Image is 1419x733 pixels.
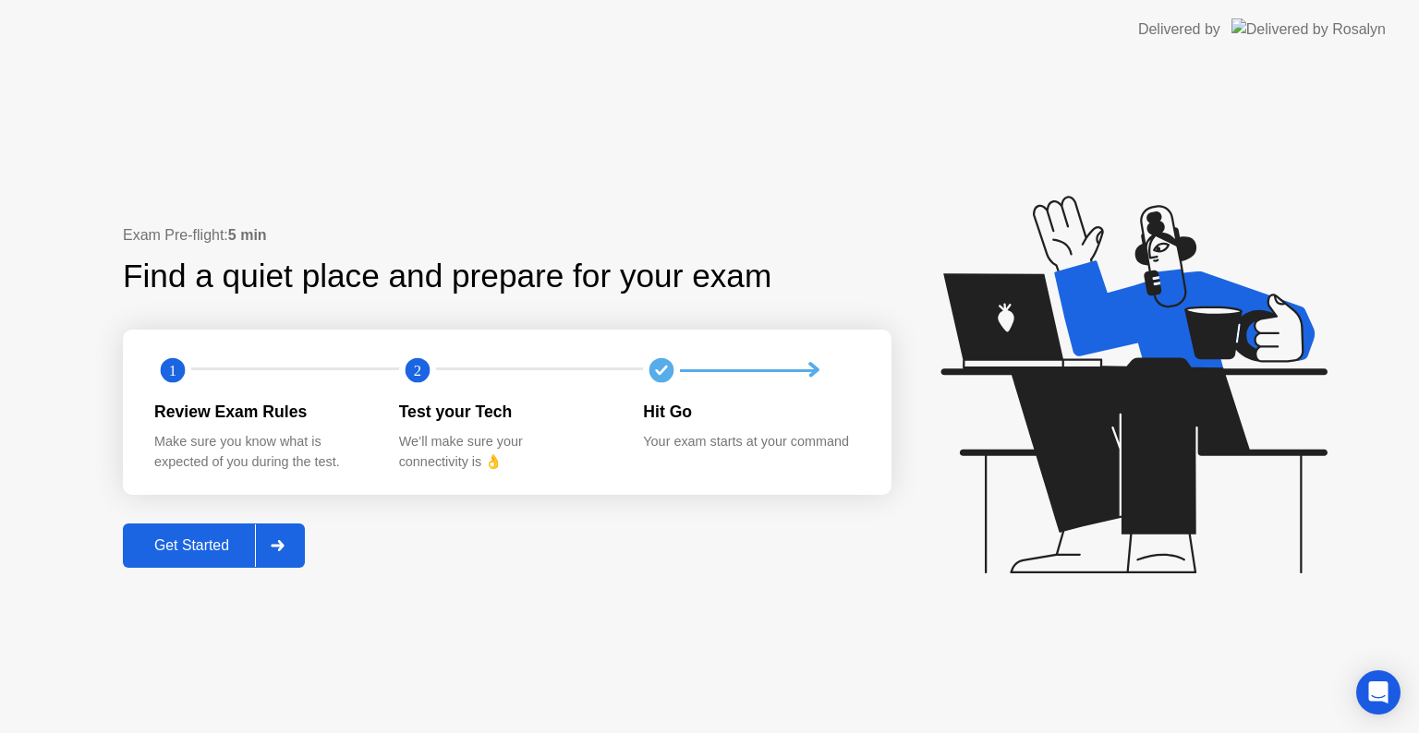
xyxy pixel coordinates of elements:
[399,432,614,472] div: We’ll make sure your connectivity is 👌
[1138,18,1220,41] div: Delivered by
[1231,18,1386,40] img: Delivered by Rosalyn
[154,432,370,472] div: Make sure you know what is expected of you during the test.
[123,252,774,301] div: Find a quiet place and prepare for your exam
[643,432,858,452] div: Your exam starts at your command
[399,400,614,424] div: Test your Tech
[154,400,370,424] div: Review Exam Rules
[123,224,891,246] div: Exam Pre-flight:
[169,362,176,379] text: 1
[1356,670,1401,715] div: Open Intercom Messenger
[123,523,305,568] button: Get Started
[414,362,421,379] text: 2
[128,537,255,554] div: Get Started
[643,400,858,424] div: Hit Go
[228,227,267,243] b: 5 min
